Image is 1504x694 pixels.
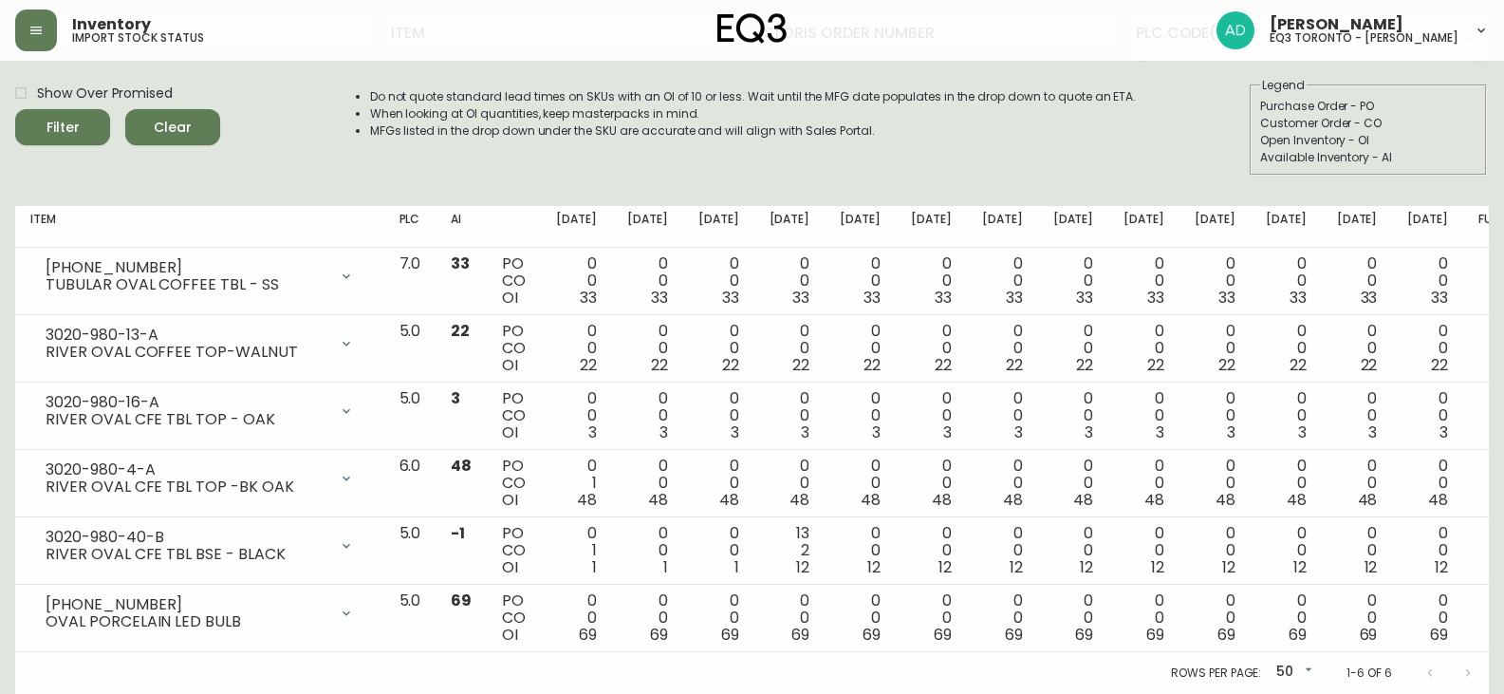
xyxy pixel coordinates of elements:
[556,592,597,644] div: 0 0
[384,585,436,652] td: 5.0
[840,255,881,307] div: 0 0
[1346,665,1392,682] p: 1-6 of 6
[30,592,369,634] div: [PHONE_NUMBER]OVAL PORCELAIN LED BULB
[840,525,881,576] div: 0 0
[1123,525,1164,576] div: 0 0
[967,206,1038,248] th: [DATE]
[1290,287,1307,309] span: 33
[259,71,314,88] input: price excluding $
[1085,422,1093,443] span: 3
[698,255,739,307] div: 0 0
[1360,624,1378,646] span: 69
[1260,98,1476,115] div: Purchase Order - PO
[30,390,369,432] div: 3020-980-16-ARIVER OVAL CFE TBL TOP - OAK
[259,122,314,140] input: price excluding $
[451,522,465,544] span: -1
[451,387,460,409] span: 3
[1195,525,1235,576] div: 0 0
[1144,489,1164,511] span: 48
[1361,354,1378,376] span: 22
[1266,390,1307,441] div: 0 0
[1195,592,1235,644] div: 0 0
[825,206,896,248] th: [DATE]
[46,394,327,411] div: 3020-980-16-A
[384,206,436,248] th: PLC
[1407,323,1448,374] div: 0 0
[15,206,384,248] th: Item
[1080,556,1093,578] span: 12
[1156,422,1164,443] span: 3
[911,323,952,374] div: 0 0
[1147,287,1164,309] span: 33
[801,422,809,443] span: 3
[72,17,151,32] span: Inventory
[577,489,597,511] span: 48
[731,422,739,443] span: 3
[1358,489,1378,511] span: 48
[1003,489,1023,511] span: 48
[1014,422,1023,443] span: 3
[1123,458,1164,509] div: 0 0
[46,276,327,293] div: TUBULAR OVAL COFFEE TBL - SS
[698,323,739,374] div: 0 0
[934,624,952,646] span: 69
[1368,422,1377,443] span: 3
[770,458,810,509] div: 0 0
[698,525,739,576] div: 0 0
[384,450,436,517] td: 6.0
[1293,556,1307,578] span: 12
[502,624,518,646] span: OI
[384,383,436,450] td: 5.0
[451,455,472,477] span: 48
[1337,323,1378,374] div: 0 0
[698,458,739,509] div: 0 0
[627,323,668,374] div: 0 0
[1337,525,1378,576] div: 0 0
[1171,665,1261,682] p: Rows per page:
[911,525,952,576] div: 0 0
[651,354,668,376] span: 22
[30,525,369,567] div: 3020-980-40-BRIVER OVAL CFE TBL BSE - BLACK
[721,624,739,646] span: 69
[1407,592,1448,644] div: 0 0
[863,287,881,309] span: 33
[770,592,810,644] div: 0 0
[932,489,952,511] span: 48
[1195,323,1235,374] div: 0 0
[1337,255,1378,307] div: 0 0
[770,323,810,374] div: 0 0
[1038,206,1109,248] th: [DATE]
[37,84,173,103] span: Show Over Promised
[1365,556,1378,578] span: 12
[451,590,472,611] span: 69
[1430,624,1448,646] span: 69
[982,323,1023,374] div: 0 0
[1260,132,1476,149] div: Open Inventory - OI
[46,546,327,563] div: RIVER OVAL CFE TBL BSE - BLACK
[1147,354,1164,376] span: 22
[46,344,327,361] div: RIVER OVAL COFFEE TOP-WALNUT
[370,105,1137,122] li: When looking at OI quantities, keep masterpacks in mind.
[1216,489,1235,511] span: 48
[754,206,826,248] th: [DATE]
[698,390,739,441] div: 0 0
[592,556,597,578] span: 1
[840,458,881,509] div: 0 0
[1428,489,1448,511] span: 48
[1407,458,1448,509] div: 0 0
[502,489,518,511] span: OI
[791,624,809,646] span: 69
[30,255,369,297] div: [PHONE_NUMBER]TUBULAR OVAL COFFEE TBL - SS
[46,596,327,613] div: [PHONE_NUMBER]
[556,525,597,576] div: 0 1
[943,422,952,443] span: 3
[1290,354,1307,376] span: 22
[938,556,952,578] span: 12
[384,517,436,585] td: 5.0
[370,122,1137,140] li: MFGs listed in the drop down under the SKU are accurate and will align with Sales Portal.
[30,323,369,365] div: 3020-980-13-ARIVER OVAL COFFEE TOP-WALNUT
[1073,489,1093,511] span: 48
[982,525,1023,576] div: 0 0
[796,556,809,578] span: 12
[1053,323,1094,374] div: 0 0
